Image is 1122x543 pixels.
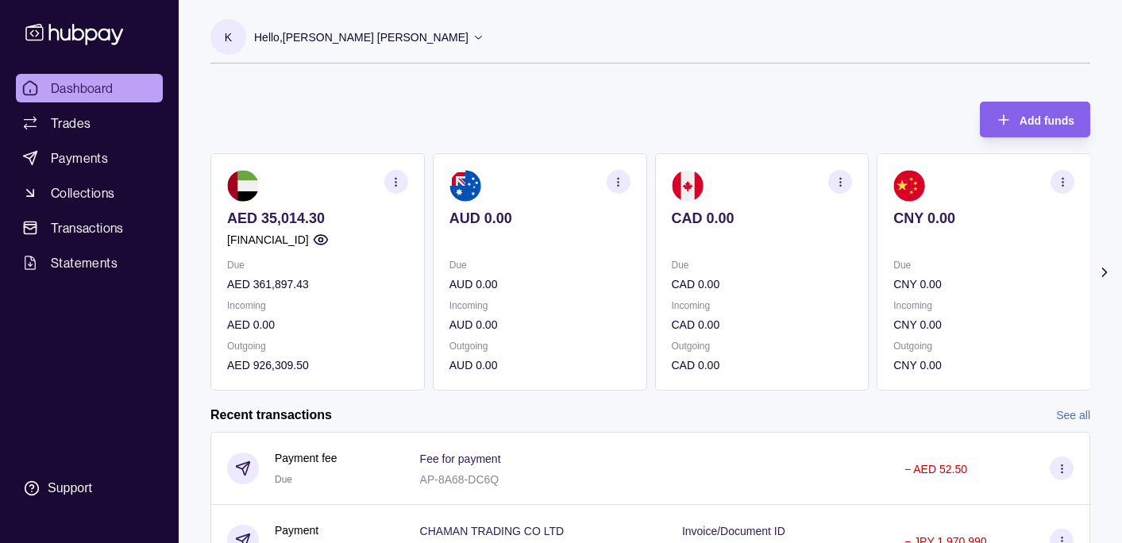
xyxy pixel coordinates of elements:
p: CNY 0.00 [893,275,1074,293]
p: Incoming [449,297,630,314]
p: Invoice/Document ID [682,525,785,537]
p: Hello, [PERSON_NAME] [PERSON_NAME] [254,29,468,46]
img: ca [672,170,704,202]
p: Due [227,256,408,274]
span: Transactions [51,218,124,237]
p: Fee for payment [420,452,501,465]
a: Dashboard [16,74,163,102]
p: [FINANCIAL_ID] [227,231,309,248]
p: CHAMAN TRADING CO LTD [420,525,565,537]
p: Outgoing [672,337,853,355]
span: Due [275,474,292,485]
p: AUD 0.00 [449,356,630,374]
p: CAD 0.00 [672,316,853,333]
p: AP-8A68-DC6Q [420,473,499,486]
div: Support [48,479,92,497]
p: Incoming [227,297,408,314]
img: ae [227,170,259,202]
p: CAD 0.00 [672,275,853,293]
img: cn [893,170,925,202]
p: AUD 0.00 [449,210,630,227]
p: Due [893,256,1074,274]
p: Payment [275,522,318,539]
span: Add funds [1020,114,1074,127]
a: Trades [16,109,163,137]
p: Payment fee [275,449,337,467]
p: Outgoing [893,337,1074,355]
a: Transactions [16,214,163,242]
p: Due [672,256,853,274]
p: AUD 0.00 [449,316,630,333]
p: Outgoing [227,337,408,355]
p: Outgoing [449,337,630,355]
p: CNY 0.00 [893,210,1074,227]
p: CAD 0.00 [672,210,853,227]
p: AED 35,014.30 [227,210,408,227]
span: Dashboard [51,79,114,98]
span: Statements [51,253,118,272]
p: AED 0.00 [227,316,408,333]
a: Statements [16,248,163,277]
img: au [449,170,481,202]
span: Trades [51,114,91,133]
p: CAD 0.00 [672,356,853,374]
a: See all [1056,406,1090,424]
p: AED 926,309.50 [227,356,408,374]
h2: Recent transactions [210,406,332,424]
span: Payments [51,148,108,168]
a: Collections [16,179,163,207]
a: Support [16,472,163,505]
p: CNY 0.00 [893,356,1074,374]
p: AUD 0.00 [449,275,630,293]
p: AED 361,897.43 [227,275,408,293]
p: Incoming [893,297,1074,314]
span: Collections [51,183,114,202]
p: K [225,29,232,46]
p: CNY 0.00 [893,316,1074,333]
button: Add funds [980,102,1090,137]
p: Incoming [672,297,853,314]
p: − AED 52.50 [904,463,967,476]
a: Payments [16,144,163,172]
p: Due [449,256,630,274]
